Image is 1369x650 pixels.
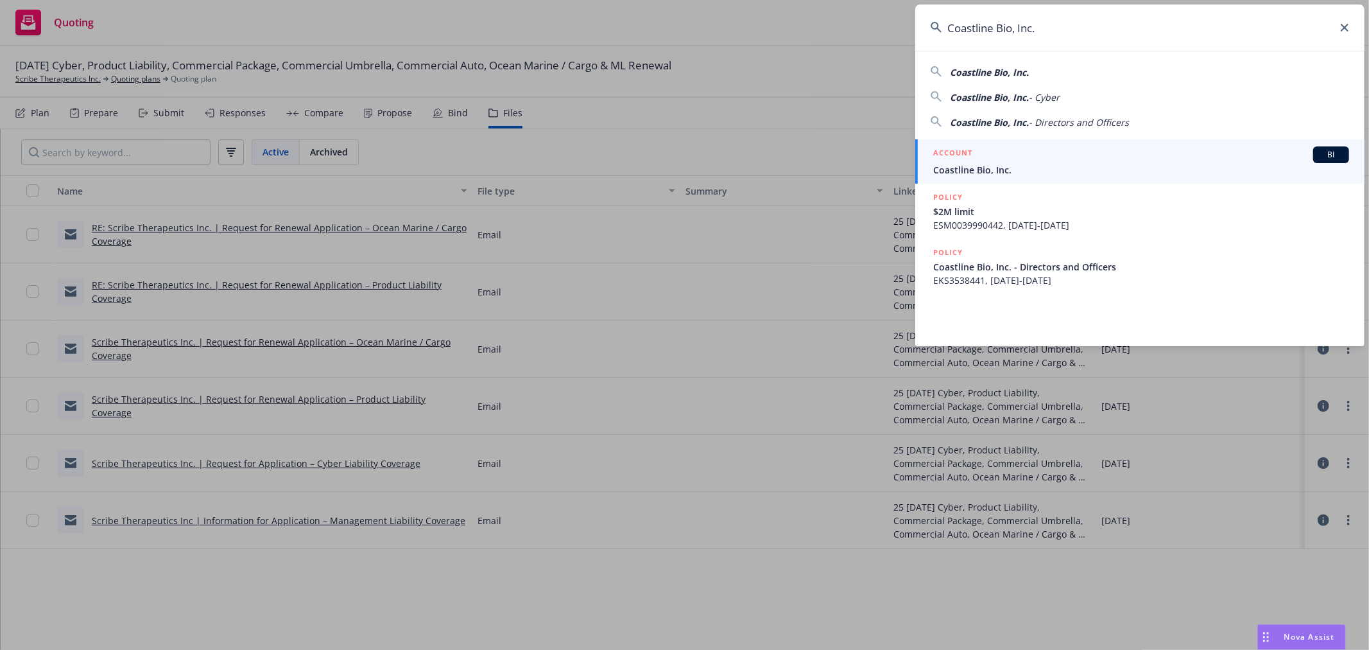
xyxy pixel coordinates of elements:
[933,146,972,162] h5: ACCOUNT
[915,184,1365,239] a: POLICY$2M limitESM0039990442, [DATE]-[DATE]
[1029,116,1129,128] span: - Directors and Officers
[915,239,1365,294] a: POLICYCoastline Bio, Inc. - Directors and OfficersEKS3538441, [DATE]-[DATE]
[915,4,1365,51] input: Search...
[915,139,1365,184] a: ACCOUNTBICoastline Bio, Inc.
[933,191,963,204] h5: POLICY
[1257,624,1346,650] button: Nova Assist
[933,218,1349,232] span: ESM0039990442, [DATE]-[DATE]
[933,163,1349,177] span: Coastline Bio, Inc.
[950,116,1029,128] span: Coastline Bio, Inc.
[933,205,1349,218] span: $2M limit
[933,260,1349,274] span: Coastline Bio, Inc. - Directors and Officers
[1029,91,1060,103] span: - Cyber
[1318,149,1344,161] span: BI
[1258,625,1274,649] div: Drag to move
[1284,631,1335,642] span: Nova Assist
[933,246,963,259] h5: POLICY
[950,91,1029,103] span: Coastline Bio, Inc.
[933,274,1349,287] span: EKS3538441, [DATE]-[DATE]
[950,66,1029,78] span: Coastline Bio, Inc.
